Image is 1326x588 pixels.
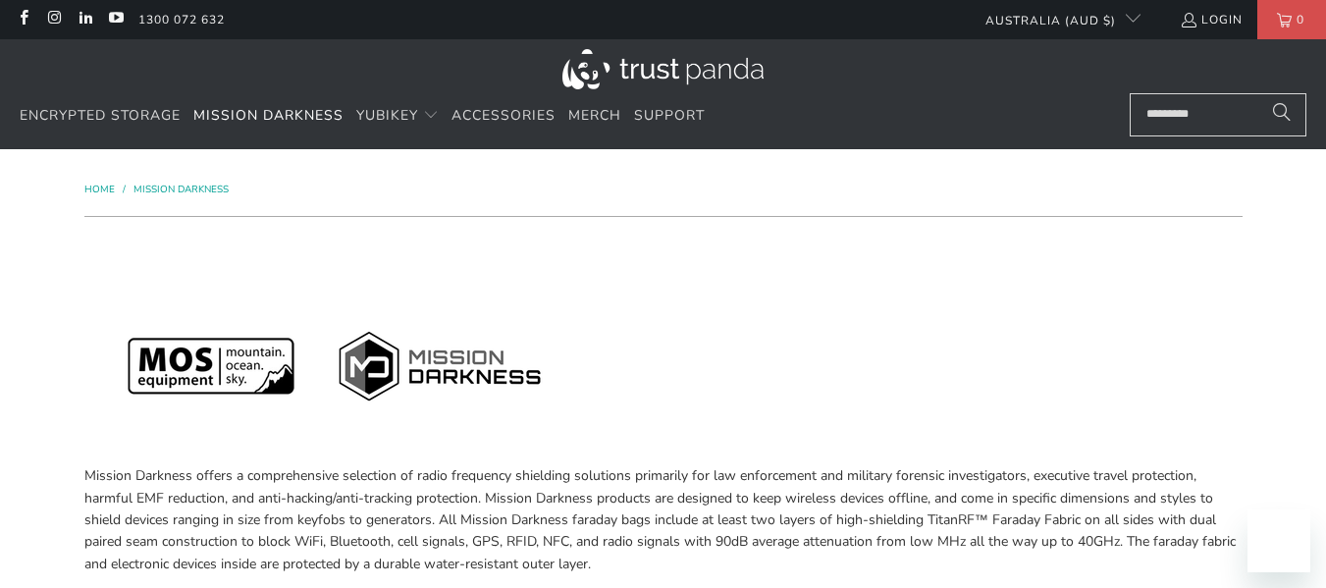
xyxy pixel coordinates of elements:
[20,106,181,125] span: Encrypted Storage
[356,93,439,139] summary: YubiKey
[84,183,115,196] span: Home
[133,183,229,196] a: Mission Darkness
[193,93,344,139] a: Mission Darkness
[77,12,93,27] a: Trust Panda Australia on LinkedIn
[20,93,705,139] nav: Translation missing: en.navigation.header.main_nav
[193,106,344,125] span: Mission Darkness
[107,12,124,27] a: Trust Panda Australia on YouTube
[634,93,705,139] a: Support
[15,12,31,27] a: Trust Panda Australia on Facebook
[451,93,556,139] a: Accessories
[634,106,705,125] span: Support
[1247,509,1310,572] iframe: Button to launch messaging window
[603,532,1120,551] span: radio signals with 90dB average attenuation from low MHz all the way up to 40GHz
[568,93,621,139] a: Merch
[123,183,126,196] span: /
[1180,9,1243,30] a: Login
[1257,93,1306,136] button: Search
[568,106,621,125] span: Merch
[84,465,1243,575] p: Mission Darkness offers a comprehensive selection of radio frequency shielding solutions primaril...
[562,49,764,89] img: Trust Panda Australia
[45,12,62,27] a: Trust Panda Australia on Instagram
[138,9,225,30] a: 1300 072 632
[84,183,118,196] a: Home
[451,106,556,125] span: Accessories
[1130,93,1306,136] input: Search...
[20,93,181,139] a: Encrypted Storage
[356,106,418,125] span: YubiKey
